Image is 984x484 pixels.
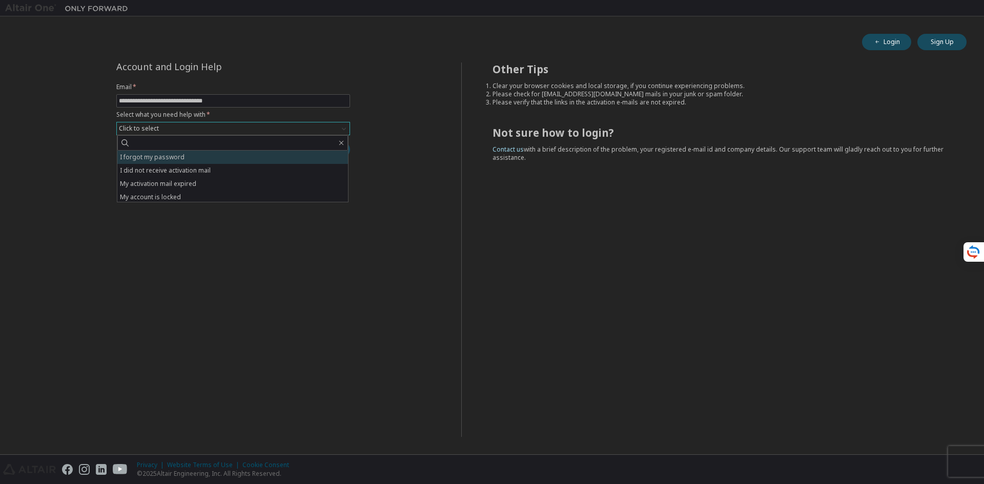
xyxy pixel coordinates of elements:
[862,34,911,50] button: Login
[493,145,524,154] a: Contact us
[116,111,350,119] label: Select what you need help with
[493,62,949,76] h2: Other Tips
[493,90,949,98] li: Please check for [EMAIL_ADDRESS][DOMAIN_NAME] mails in your junk or spam folder.
[167,461,242,469] div: Website Terms of Use
[917,34,967,50] button: Sign Up
[493,145,944,162] span: with a brief description of the problem, your registered e-mail id and company details. Our suppo...
[96,464,107,475] img: linkedin.svg
[117,151,348,164] li: I forgot my password
[79,464,90,475] img: instagram.svg
[116,83,350,91] label: Email
[113,464,128,475] img: youtube.svg
[62,464,73,475] img: facebook.svg
[137,469,295,478] p: © 2025 Altair Engineering, Inc. All Rights Reserved.
[137,461,167,469] div: Privacy
[242,461,295,469] div: Cookie Consent
[493,126,949,139] h2: Not sure how to login?
[493,82,949,90] li: Clear your browser cookies and local storage, if you continue experiencing problems.
[3,464,56,475] img: altair_logo.svg
[119,124,159,133] div: Click to select
[117,122,350,135] div: Click to select
[116,62,303,71] div: Account and Login Help
[493,98,949,107] li: Please verify that the links in the activation e-mails are not expired.
[5,3,133,13] img: Altair One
